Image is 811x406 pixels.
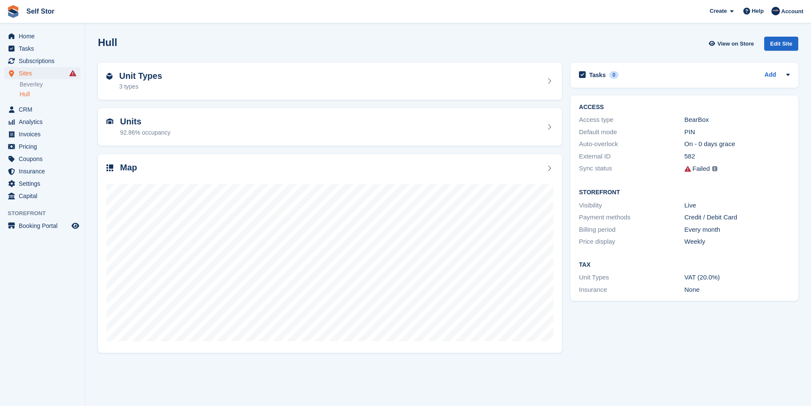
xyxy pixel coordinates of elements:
[19,190,70,202] span: Capital
[771,7,780,15] img: Chris Rice
[685,127,790,137] div: PIN
[120,117,170,127] h2: Units
[579,189,790,196] h2: Storefront
[579,213,684,222] div: Payment methods
[579,285,684,295] div: Insurance
[708,37,757,51] a: View on Store
[579,201,684,210] div: Visibility
[19,128,70,140] span: Invoices
[579,273,684,282] div: Unit Types
[781,7,803,16] span: Account
[4,128,80,140] a: menu
[19,104,70,115] span: CRM
[764,37,798,51] div: Edit Site
[19,165,70,177] span: Insurance
[4,30,80,42] a: menu
[717,40,754,48] span: View on Store
[119,71,162,81] h2: Unit Types
[685,225,790,235] div: Every month
[4,165,80,177] a: menu
[693,164,710,174] div: Failed
[19,43,70,55] span: Tasks
[4,178,80,190] a: menu
[98,154,562,353] a: Map
[579,262,790,268] h2: Tax
[685,152,790,161] div: 582
[4,153,80,165] a: menu
[20,81,80,89] a: Beverley
[19,116,70,128] span: Analytics
[69,70,76,77] i: Smart entry sync failures have occurred
[685,201,790,210] div: Live
[23,4,58,18] a: Self Stor
[579,104,790,111] h2: ACCESS
[19,141,70,153] span: Pricing
[579,237,684,247] div: Price display
[19,220,70,232] span: Booking Portal
[579,115,684,125] div: Access type
[19,67,70,79] span: Sites
[579,164,684,174] div: Sync status
[120,128,170,137] div: 92.86% occupancy
[98,37,117,48] h2: Hull
[685,273,790,282] div: VAT (20.0%)
[579,139,684,149] div: Auto-overlock
[765,70,776,80] a: Add
[106,118,113,124] img: unit-icn-7be61d7bf1b0ce9d3e12c5938cc71ed9869f7b940bace4675aadf7bd6d80202e.svg
[98,63,562,100] a: Unit Types 3 types
[685,285,790,295] div: None
[106,164,113,171] img: map-icn-33ee37083ee616e46c38cad1a60f524a97daa1e2b2c8c0bc3eb3415660979fc1.svg
[8,209,85,218] span: Storefront
[710,7,727,15] span: Create
[19,30,70,42] span: Home
[589,71,606,79] h2: Tasks
[685,115,790,125] div: BearBox
[752,7,764,15] span: Help
[4,55,80,67] a: menu
[685,139,790,149] div: On - 0 days grace
[106,73,112,80] img: unit-type-icn-2b2737a686de81e16bb02015468b77c625bbabd49415b5ef34ead5e3b44a266d.svg
[685,237,790,247] div: Weekly
[4,67,80,79] a: menu
[119,82,162,91] div: 3 types
[4,141,80,153] a: menu
[579,152,684,161] div: External ID
[4,190,80,202] a: menu
[4,116,80,128] a: menu
[579,127,684,137] div: Default mode
[98,108,562,146] a: Units 92.86% occupancy
[20,90,80,98] a: Hull
[120,163,137,173] h2: Map
[19,178,70,190] span: Settings
[70,221,80,231] a: Preview store
[19,153,70,165] span: Coupons
[764,37,798,54] a: Edit Site
[19,55,70,67] span: Subscriptions
[609,71,619,79] div: 0
[685,213,790,222] div: Credit / Debit Card
[579,225,684,235] div: Billing period
[712,166,717,171] img: icon-info-grey-7440780725fd019a000dd9b08b2336e03edf1995a4989e88bcd33f0948082b44.svg
[4,43,80,55] a: menu
[4,220,80,232] a: menu
[7,5,20,18] img: stora-icon-8386f47178a22dfd0bd8f6a31ec36ba5ce8667c1dd55bd0f319d3a0aa187defe.svg
[4,104,80,115] a: menu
